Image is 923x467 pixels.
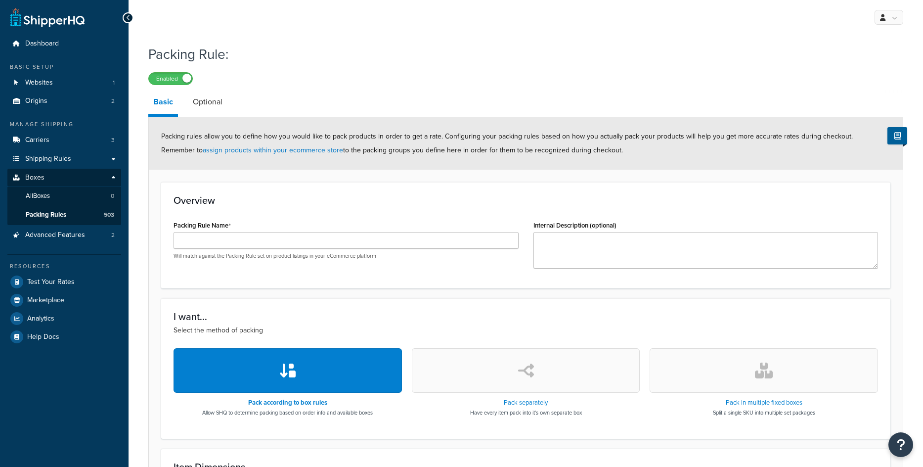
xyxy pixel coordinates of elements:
span: All Boxes [26,192,50,200]
span: Carriers [25,136,49,144]
a: Advanced Features2 [7,226,121,244]
span: Packing Rules [26,211,66,219]
span: 2 [111,97,115,105]
span: Dashboard [25,40,59,48]
a: Websites1 [7,74,121,92]
a: Test Your Rates [7,273,121,291]
p: Have every item pack into it's own separate box [470,409,582,417]
a: Carriers3 [7,131,121,149]
span: 1 [113,79,115,87]
li: Websites [7,74,121,92]
span: Packing rules allow you to define how you would like to pack products in order to get a rate. Con... [161,131,853,155]
h3: Pack according to box rules [202,399,373,406]
a: Origins2 [7,92,121,110]
div: Resources [7,262,121,271]
span: Websites [25,79,53,87]
div: Manage Shipping [7,120,121,129]
p: Split a single SKU into multiple set packages [713,409,815,417]
a: Dashboard [7,35,121,53]
div: Basic Setup [7,63,121,71]
a: Boxes [7,169,121,187]
p: Allow SHQ to determine packing based on order info and available boxes [202,409,373,417]
span: Analytics [27,315,54,323]
h1: Packing Rule: [148,45,891,64]
a: Help Docs [7,328,121,346]
h3: I want... [174,311,878,322]
li: Carriers [7,131,121,149]
a: assign products within your ecommerce store [203,145,343,155]
h3: Pack in multiple fixed boxes [713,399,815,406]
span: 503 [104,211,114,219]
button: Show Help Docs [887,127,907,144]
span: 2 [111,231,115,239]
a: AllBoxes0 [7,187,121,205]
a: Packing Rules503 [7,206,121,224]
h3: Overview [174,195,878,206]
button: Open Resource Center [888,432,913,457]
p: Will match against the Packing Rule set on product listings in your eCommerce platform [174,252,519,260]
a: Optional [188,90,227,114]
span: Marketplace [27,296,64,305]
span: Advanced Features [25,231,85,239]
label: Internal Description (optional) [533,222,616,229]
li: Boxes [7,169,121,225]
span: Help Docs [27,333,59,341]
a: Shipping Rules [7,150,121,168]
label: Enabled [149,73,192,85]
span: Shipping Rules [25,155,71,163]
a: Basic [148,90,178,117]
li: Packing Rules [7,206,121,224]
p: Select the method of packing [174,325,878,336]
span: 0 [111,192,114,200]
label: Packing Rule Name [174,222,231,230]
span: Test Your Rates [27,278,75,286]
a: Analytics [7,310,121,327]
h3: Pack separately [470,399,582,406]
li: Origins [7,92,121,110]
span: Boxes [25,174,44,182]
span: 3 [111,136,115,144]
span: Origins [25,97,47,105]
li: Advanced Features [7,226,121,244]
a: Marketplace [7,291,121,309]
